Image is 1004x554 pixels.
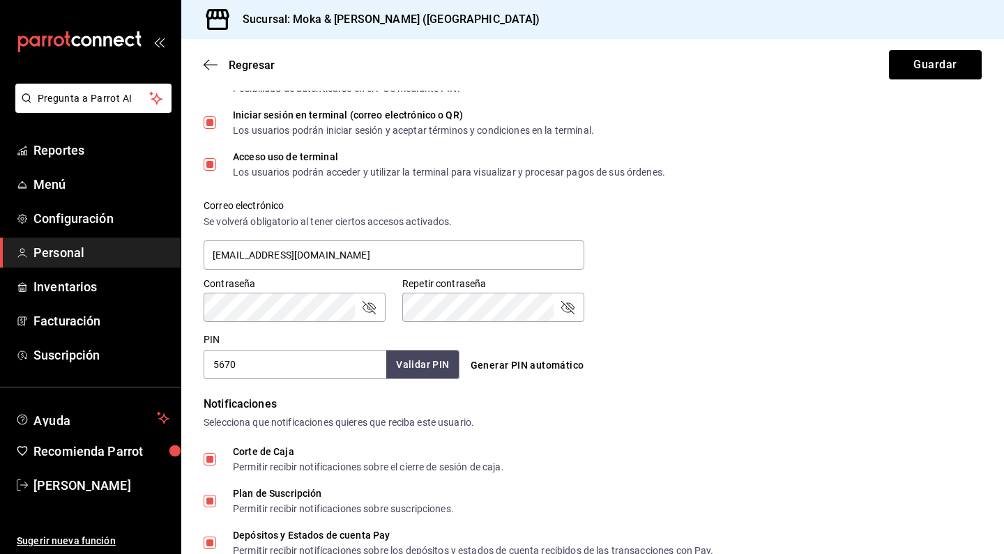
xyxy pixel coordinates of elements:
label: PIN [204,334,220,344]
div: Los usuarios podrán acceder y utilizar la terminal para visualizar y procesar pagos de sus órdenes. [233,167,665,177]
input: 3 a 6 dígitos [204,350,386,379]
div: Notificaciones [204,396,982,413]
div: Iniciar sesión en terminal (correo electrónico o QR) [233,110,594,120]
span: Sugerir nueva función [17,534,169,548]
h3: Sucursal: Moka & [PERSON_NAME] ([GEOGRAPHIC_DATA]) [231,11,540,28]
span: Menú [33,175,169,194]
button: Validar PIN [386,351,459,379]
span: [PERSON_NAME] [33,476,169,495]
div: Selecciona que notificaciones quieres que reciba este usuario. [204,415,982,430]
span: Reportes [33,141,169,160]
div: Los usuarios podrán iniciar sesión y aceptar términos y condiciones en la terminal. [233,125,594,135]
span: Configuración [33,209,169,228]
div: Plan de Suscripción [233,488,454,498]
span: Regresar [229,59,275,72]
span: Ayuda [33,410,151,426]
div: Permitir recibir notificaciones sobre suscripciones. [233,504,454,514]
button: Generar PIN automático [465,353,590,378]
button: Guardar [889,50,982,79]
span: Facturación [33,311,169,330]
span: Inventarios [33,277,169,296]
div: Permitir recibir notificaciones sobre el cierre de sesión de caja. [233,462,504,472]
div: Acceso uso de terminal [233,152,665,162]
div: Depósitos y Estados de cuenta Pay [233,530,714,540]
div: Corte de Caja [233,447,504,456]
span: Suscripción [33,346,169,364]
span: Pregunta a Parrot AI [38,91,150,106]
button: Pregunta a Parrot AI [15,84,172,113]
button: passwordField [360,299,377,316]
div: Posibilidad de autenticarse en el POS mediante PIN. [233,84,460,93]
span: Recomienda Parrot [33,442,169,461]
button: Regresar [204,59,275,72]
button: open_drawer_menu [153,36,165,47]
div: Se volverá obligatorio al tener ciertos accesos activados. [204,215,584,229]
label: Repetir contraseña [402,279,584,288]
label: Correo electrónico [204,201,584,210]
a: Pregunta a Parrot AI [10,101,172,116]
span: Personal [33,243,169,262]
button: passwordField [559,299,576,316]
label: Contraseña [204,279,386,288]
